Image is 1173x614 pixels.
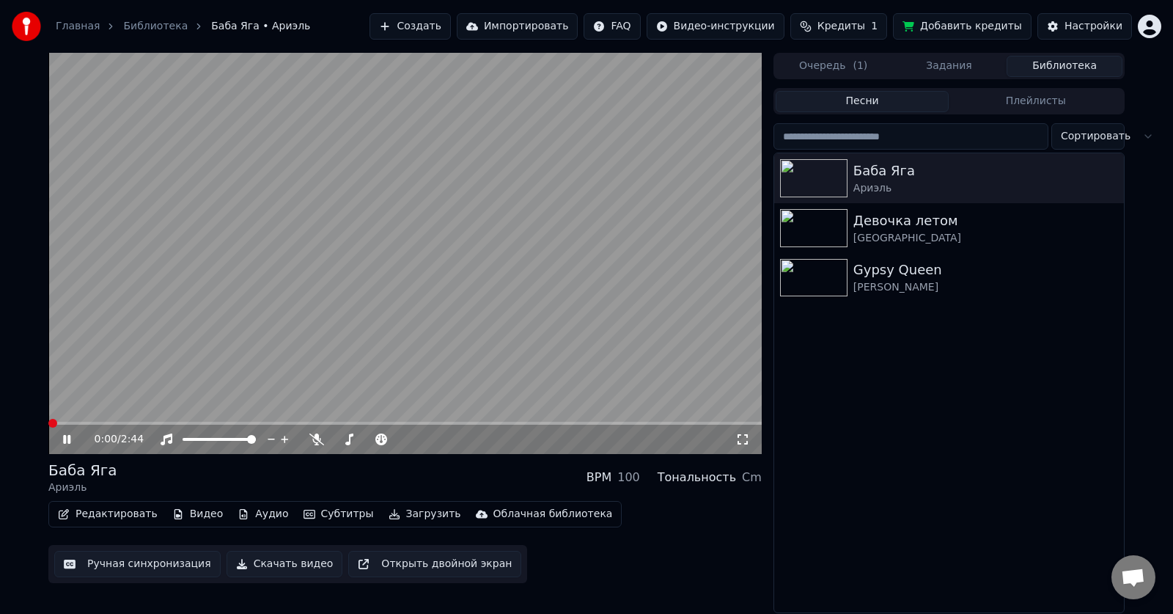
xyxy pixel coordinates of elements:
[383,504,467,525] button: Загрузить
[817,19,865,34] span: Кредиты
[871,19,878,34] span: 1
[56,19,100,34] a: Главная
[232,504,294,525] button: Аудио
[227,551,343,577] button: Скачать видео
[893,13,1032,40] button: Добавить кредиты
[647,13,784,40] button: Видео-инструкции
[853,231,1118,246] div: [GEOGRAPHIC_DATA]
[211,19,310,34] span: Баба Яга • Ариэль
[369,13,450,40] button: Создать
[95,432,117,447] span: 0:00
[298,504,380,525] button: Субтитры
[949,91,1122,112] button: Плейлисты
[166,504,229,525] button: Видео
[1064,19,1122,34] div: Настройки
[853,59,867,73] span: ( 1 )
[776,56,891,77] button: Очередь
[95,432,130,447] div: /
[742,469,762,486] div: Cm
[1111,555,1155,599] a: Открытый чат
[56,19,310,34] nav: breadcrumb
[52,504,163,525] button: Редактировать
[12,12,41,41] img: youka
[48,480,117,495] div: Ариэль
[658,469,736,486] div: Тональность
[853,260,1118,280] div: Gypsy Queen
[790,13,887,40] button: Кредиты1
[853,161,1118,181] div: Баба Яга
[123,19,188,34] a: Библиотека
[584,13,640,40] button: FAQ
[853,211,1118,231] div: Девочка летом
[853,181,1118,196] div: Ариэль
[853,280,1118,295] div: [PERSON_NAME]
[776,91,949,112] button: Песни
[121,432,144,447] span: 2:44
[617,469,640,486] div: 100
[1061,129,1130,144] span: Сортировать
[891,56,1007,77] button: Задания
[1007,56,1122,77] button: Библиотека
[48,460,117,480] div: Баба Яга
[1037,13,1132,40] button: Настройки
[54,551,221,577] button: Ручная синхронизация
[493,507,613,522] div: Облачная библиотека
[586,469,611,486] div: BPM
[457,13,578,40] button: Импортировать
[348,551,521,577] button: Открыть двойной экран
